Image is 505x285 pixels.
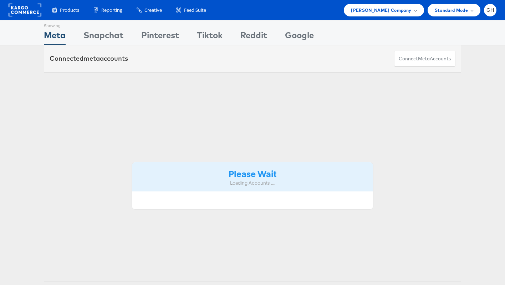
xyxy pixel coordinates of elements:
[141,29,179,45] div: Pinterest
[144,7,162,14] span: Creative
[435,6,468,14] span: Standard Mode
[197,29,223,45] div: Tiktok
[394,51,455,67] button: ConnectmetaAccounts
[60,7,79,14] span: Products
[229,167,276,179] strong: Please Wait
[50,54,128,63] div: Connected accounts
[83,29,123,45] div: Snapchat
[351,6,411,14] span: [PERSON_NAME] Company
[101,7,122,14] span: Reporting
[137,180,368,186] div: Loading Accounts ....
[44,20,66,29] div: Showing
[240,29,267,45] div: Reddit
[418,55,430,62] span: meta
[486,8,494,12] span: GH
[285,29,314,45] div: Google
[44,29,66,45] div: Meta
[184,7,206,14] span: Feed Suite
[83,54,100,62] span: meta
